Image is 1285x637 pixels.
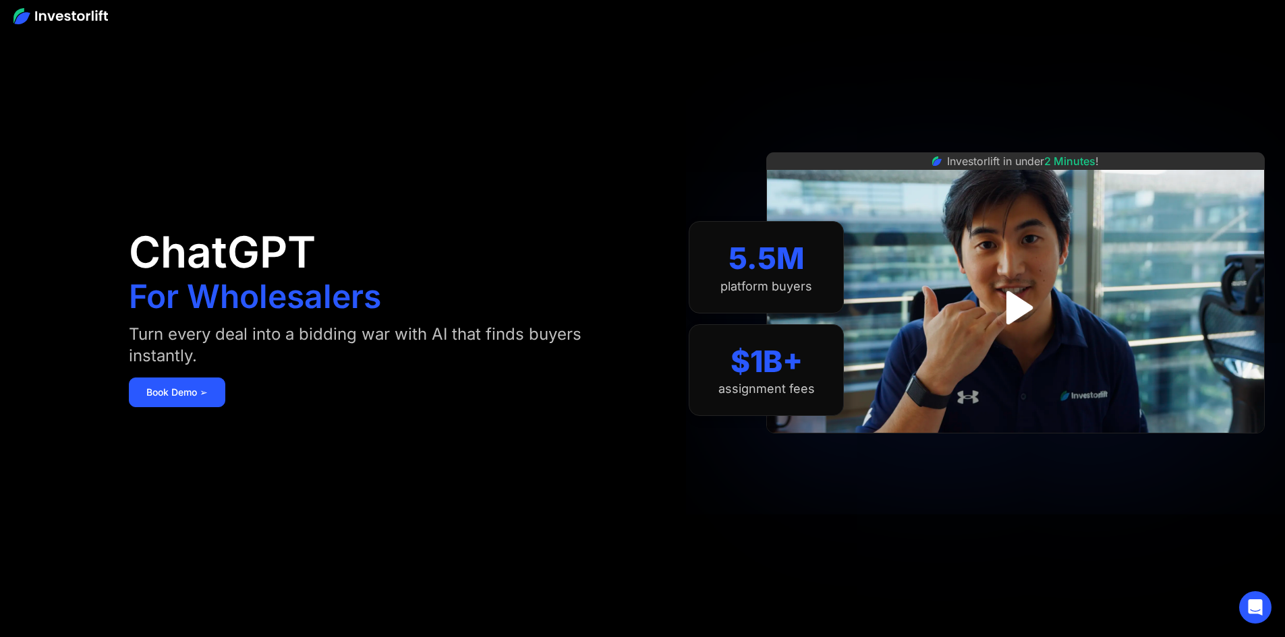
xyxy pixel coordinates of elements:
[129,231,316,274] h1: ChatGPT
[947,153,1099,169] div: Investorlift in under !
[986,278,1046,338] a: open lightbox
[729,241,805,276] div: 5.5M
[129,280,381,313] h1: For Wholesalers
[718,382,815,396] div: assignment fees
[720,279,812,294] div: platform buyers
[915,440,1117,456] iframe: Customer reviews powered by Trustpilot
[129,324,615,367] div: Turn every deal into a bidding war with AI that finds buyers instantly.
[1239,591,1272,624] div: Open Intercom Messenger
[129,377,225,407] a: Book Demo ➢
[1044,154,1095,168] span: 2 Minutes
[731,344,803,380] div: $1B+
